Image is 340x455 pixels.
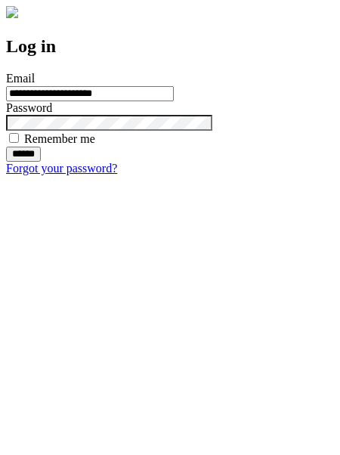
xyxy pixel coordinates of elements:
label: Email [6,72,35,85]
h2: Log in [6,36,334,57]
img: logo-4e3dc11c47720685a147b03b5a06dd966a58ff35d612b21f08c02c0306f2b779.png [6,6,18,18]
a: Forgot your password? [6,162,117,175]
label: Remember me [24,132,95,145]
label: Password [6,101,52,114]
